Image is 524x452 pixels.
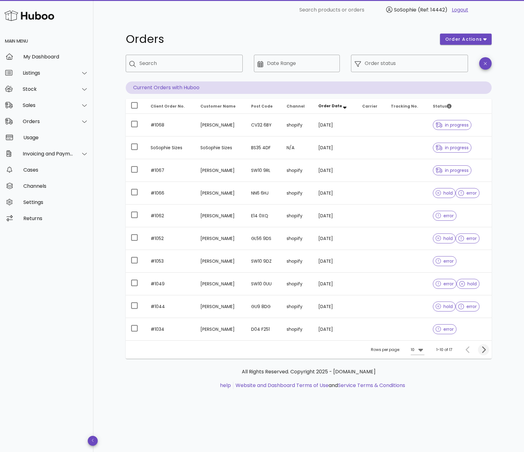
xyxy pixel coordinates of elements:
div: 1-10 of 17 [436,347,452,353]
span: error [458,236,477,241]
span: error [436,327,454,331]
th: Channel [282,99,313,114]
span: error [436,282,454,286]
img: Huboo Logo [4,9,54,22]
td: [DATE] [313,318,358,340]
a: Service Terms & Conditions [338,382,405,389]
div: Orders [23,118,73,124]
td: shopify [282,182,313,205]
td: #1066 [146,182,195,205]
td: #1068 [146,114,195,136]
td: SW10 9DZ [246,250,282,273]
p: All Rights Reserved. Copyright 2025 - [DOMAIN_NAME] [131,368,487,376]
div: Channels [23,183,88,189]
span: error [458,191,477,195]
div: Rows per page: [371,341,424,359]
span: hold [459,282,477,286]
td: SW10 9RL [246,159,282,182]
span: Channel [287,104,305,109]
div: Sales [23,102,73,108]
th: Order Date: Sorted descending. Activate to remove sorting. [313,99,358,114]
p: Current Orders with Huboo [126,81,492,94]
td: #1062 [146,205,195,227]
div: 10Rows per page: [411,345,424,355]
div: Invoicing and Payments [23,151,73,157]
td: [PERSON_NAME] [195,273,246,295]
td: [DATE] [313,114,358,136]
td: #1034 [146,318,195,340]
div: Stock [23,86,73,92]
td: shopify [282,318,313,340]
td: [PERSON_NAME] [195,227,246,250]
button: Next page [478,344,489,355]
td: [PERSON_NAME] [195,205,246,227]
h1: Orders [126,34,433,45]
td: D04 F251 [246,318,282,340]
span: error [436,214,454,218]
div: 10 [411,347,414,353]
span: order actions [445,36,482,43]
span: Tracking No. [391,104,418,109]
td: BS35 4DF [246,136,282,159]
td: [PERSON_NAME] [195,159,246,182]
td: #1052 [146,227,195,250]
th: Carrier [357,99,386,114]
td: [DATE] [313,205,358,227]
th: Tracking No. [386,99,428,114]
td: [DATE] [313,295,358,318]
span: hold [436,236,453,241]
td: shopify [282,114,313,136]
span: Carrier [362,104,377,109]
td: #1067 [146,159,195,182]
td: #1049 [146,273,195,295]
span: error [458,304,477,309]
td: shopify [282,205,313,227]
span: in progress [436,168,469,173]
li: and [233,382,405,389]
td: [DATE] [313,250,358,273]
span: Client Order No. [151,104,185,109]
th: Post Code [246,99,282,114]
td: [PERSON_NAME] [195,114,246,136]
td: GL56 9DS [246,227,282,250]
td: shopify [282,159,313,182]
div: Listings [23,70,73,76]
td: GU9 8DG [246,295,282,318]
th: Status [428,99,492,114]
td: N/A [282,136,313,159]
td: [DATE] [313,136,358,159]
span: SoSophie [394,6,416,13]
span: hold [436,191,453,195]
button: order actions [440,34,492,45]
td: [DATE] [313,182,358,205]
td: [PERSON_NAME] [195,182,246,205]
span: Post Code [251,104,273,109]
td: [DATE] [313,227,358,250]
td: SW10 0UU [246,273,282,295]
div: Usage [23,135,88,141]
span: (Ref: 14442) [418,6,447,13]
span: Status [433,104,451,109]
div: Settings [23,199,88,205]
span: error [436,259,454,263]
td: [PERSON_NAME] [195,295,246,318]
a: help [220,382,231,389]
td: #1053 [146,250,195,273]
td: [DATE] [313,159,358,182]
td: [PERSON_NAME] [195,250,246,273]
span: Customer Name [200,104,236,109]
td: shopify [282,295,313,318]
td: [DATE] [313,273,358,295]
th: Customer Name [195,99,246,114]
span: Order Date [318,103,342,108]
td: shopify [282,227,313,250]
td: NN6 6HJ [246,182,282,205]
td: SoSophie Sizes [195,136,246,159]
td: E14 0XQ [246,205,282,227]
div: My Dashboard [23,54,88,60]
span: hold [436,304,453,309]
span: in progress [436,145,469,150]
td: SoSophie Sizes [146,136,195,159]
div: Returns [23,215,88,221]
td: shopify [282,250,313,273]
